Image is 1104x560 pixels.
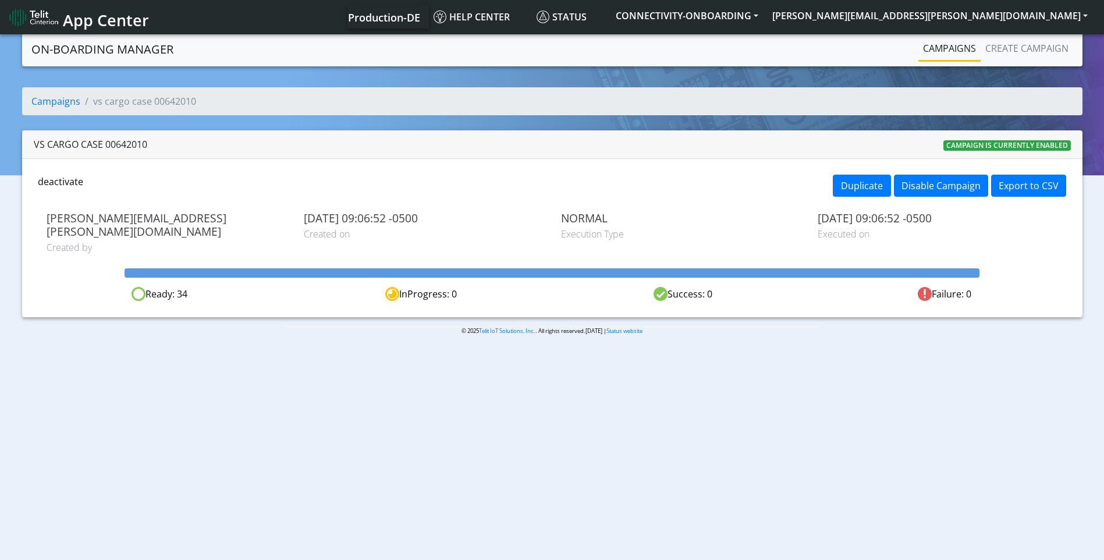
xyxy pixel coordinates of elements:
div: InProgress: 0 [290,287,552,302]
div: deactivate [29,175,552,200]
span: Campaign is currently enabled [943,140,1071,151]
img: logo-telit-cinterion-gw-new.png [9,8,58,27]
img: fail.svg [918,287,932,301]
a: Status website [606,327,642,335]
span: [DATE] 09:06:52 -0500 [818,211,1057,225]
button: Export to CSV [991,175,1066,197]
span: Status [537,10,587,23]
img: status.svg [537,10,549,23]
span: Created on [304,227,544,241]
img: knowledge.svg [434,10,446,23]
a: Your current platform instance [347,5,420,29]
a: Campaigns [918,37,981,60]
li: vs cargo case 00642010 [80,94,196,108]
span: [DATE] 09:06:52 -0500 [304,211,544,225]
button: CONNECTIVITY-ONBOARDING [609,5,765,26]
button: [PERSON_NAME][EMAIL_ADDRESS][PERSON_NAME][DOMAIN_NAME] [765,5,1095,26]
button: Disable Campaign [894,175,988,197]
img: success.svg [654,287,668,301]
a: Campaigns [31,95,80,108]
div: Ready: 34 [29,287,290,302]
div: vs cargo case 00642010 [34,137,147,151]
a: Create campaign [981,37,1073,60]
span: Help center [434,10,510,23]
span: Created by [47,240,286,254]
nav: breadcrumb [22,87,1082,125]
a: Telit IoT Solutions, Inc. [479,327,535,335]
span: NORMAL [561,211,801,225]
img: in-progress.svg [385,287,399,301]
div: Success: 0 [552,287,814,302]
img: ready.svg [132,287,145,301]
div: Failure: 0 [814,287,1075,302]
a: On-Boarding Manager [31,38,173,61]
span: [PERSON_NAME][EMAIL_ADDRESS][PERSON_NAME][DOMAIN_NAME] [47,211,286,238]
button: Duplicate [833,175,891,197]
span: App Center [63,9,149,31]
span: Execution Type [561,227,801,241]
span: Executed on [818,227,1057,241]
span: Production-DE [348,10,420,24]
a: Status [532,5,609,29]
p: © 2025 . All rights reserved.[DATE] | [285,327,819,335]
a: App Center [9,5,147,30]
a: Help center [429,5,532,29]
